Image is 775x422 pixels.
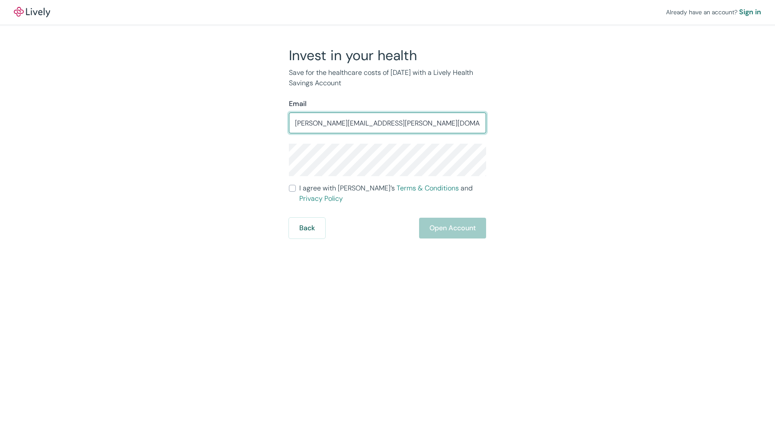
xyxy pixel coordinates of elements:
img: Lively [14,7,50,17]
p: Save for the healthcare costs of [DATE] with a Lively Health Savings Account [289,68,486,88]
a: Privacy Policy [299,194,343,203]
div: Already have an account? [666,7,761,17]
span: I agree with [PERSON_NAME]’s and [299,183,486,204]
label: Email [289,99,307,109]
h2: Invest in your health [289,47,486,64]
button: Back [289,218,325,238]
a: Sign in [739,7,761,17]
a: LivelyLively [14,7,50,17]
a: Terms & Conditions [397,184,459,193]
